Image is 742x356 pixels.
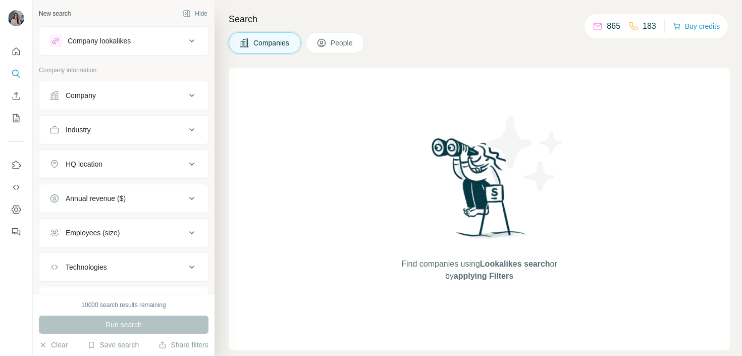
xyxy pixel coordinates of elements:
[39,9,71,18] div: New search
[331,38,354,48] span: People
[39,289,208,314] button: Keywords
[8,223,24,241] button: Feedback
[229,12,730,26] h4: Search
[66,193,126,204] div: Annual revenue ($)
[87,340,139,350] button: Save search
[8,65,24,83] button: Search
[398,258,560,282] span: Find companies using or by
[643,20,656,32] p: 183
[39,29,208,53] button: Company lookalikes
[39,66,208,75] p: Company information
[8,109,24,127] button: My lists
[607,20,620,32] p: 865
[8,200,24,219] button: Dashboard
[39,221,208,245] button: Employees (size)
[39,118,208,142] button: Industry
[8,42,24,61] button: Quick start
[39,340,68,350] button: Clear
[176,6,215,21] button: Hide
[66,125,91,135] div: Industry
[39,152,208,176] button: HQ location
[158,340,208,350] button: Share filters
[454,272,513,280] span: applying Filters
[39,83,208,108] button: Company
[66,159,102,169] div: HQ location
[39,255,208,279] button: Technologies
[66,90,96,100] div: Company
[8,10,24,26] img: Avatar
[66,262,107,272] div: Technologies
[480,260,550,268] span: Lookalikes search
[68,36,131,46] div: Company lookalikes
[253,38,290,48] span: Companies
[8,178,24,196] button: Use Surfe API
[673,19,720,33] button: Buy credits
[39,186,208,211] button: Annual revenue ($)
[8,156,24,174] button: Use Surfe on LinkedIn
[66,228,120,238] div: Employees (size)
[8,87,24,105] button: Enrich CSV
[480,108,570,199] img: Surfe Illustration - Stars
[427,135,532,248] img: Surfe Illustration - Woman searching with binoculars
[81,300,166,310] div: 10000 search results remaining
